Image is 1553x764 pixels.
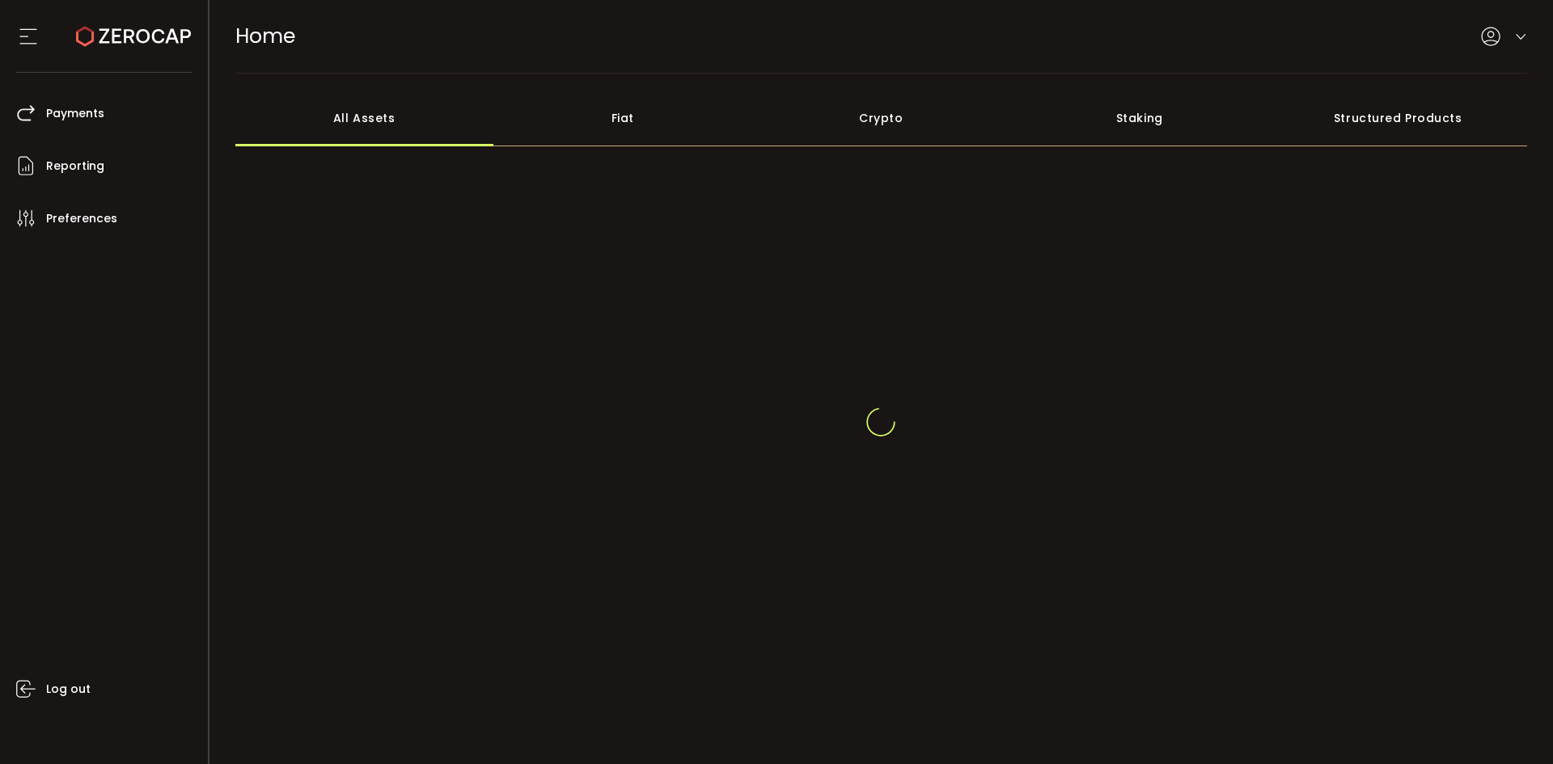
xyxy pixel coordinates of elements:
span: Reporting [46,154,104,178]
span: Home [235,22,295,50]
div: Staking [1010,90,1269,146]
div: Fiat [493,90,752,146]
div: Structured Products [1269,90,1528,146]
div: Crypto [752,90,1011,146]
div: All Assets [235,90,494,146]
span: Log out [46,677,91,701]
span: Payments [46,102,104,125]
span: Preferences [46,207,117,230]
